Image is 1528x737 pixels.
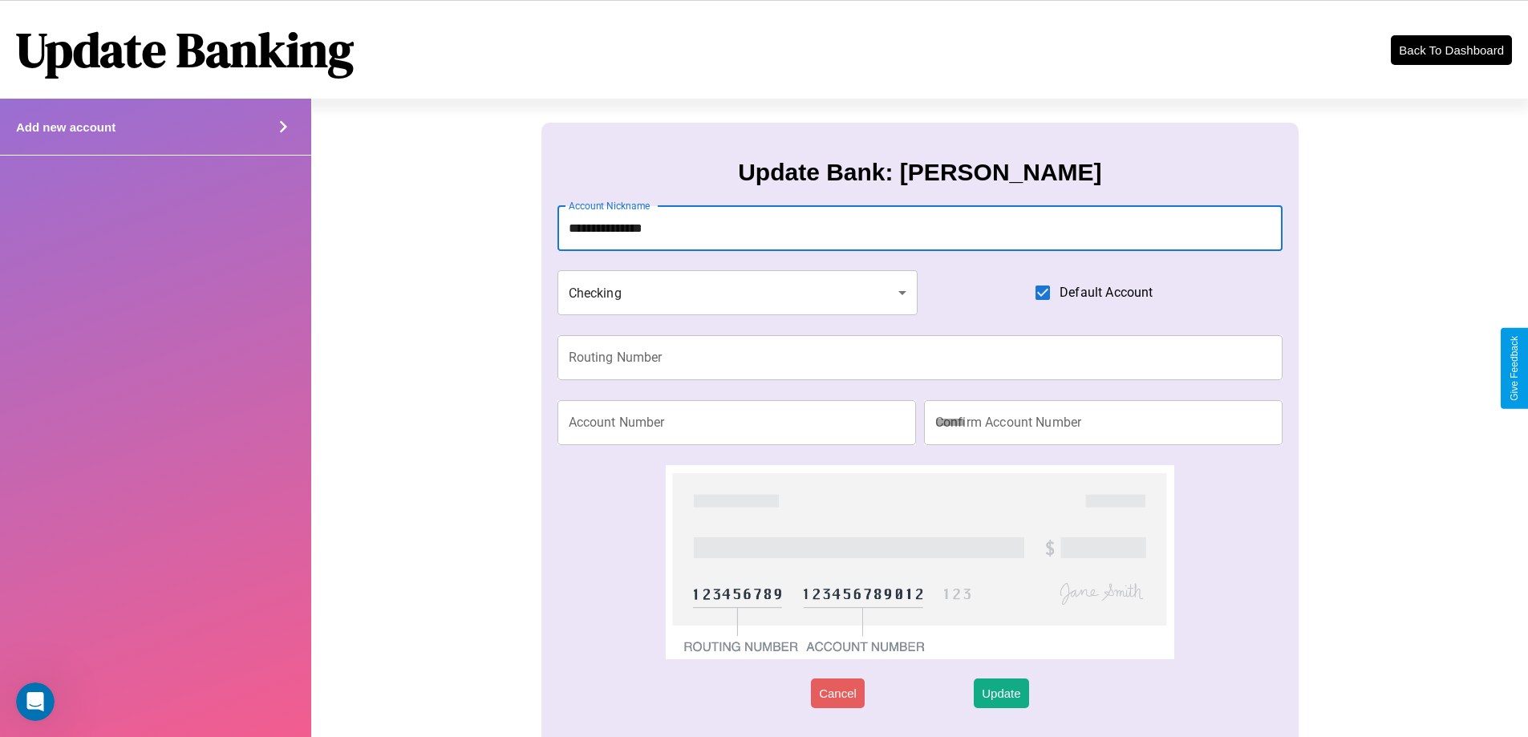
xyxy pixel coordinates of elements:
button: Update [974,678,1028,708]
div: Checking [557,270,918,315]
button: Back To Dashboard [1391,35,1512,65]
div: Give Feedback [1509,336,1520,401]
button: Cancel [811,678,865,708]
h3: Update Bank: [PERSON_NAME] [738,159,1101,186]
h1: Update Banking [16,17,354,83]
h4: Add new account [16,120,116,134]
iframe: Intercom live chat [16,682,55,721]
label: Account Nickname [569,199,651,213]
img: check [666,465,1173,659]
span: Default Account [1060,283,1153,302]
